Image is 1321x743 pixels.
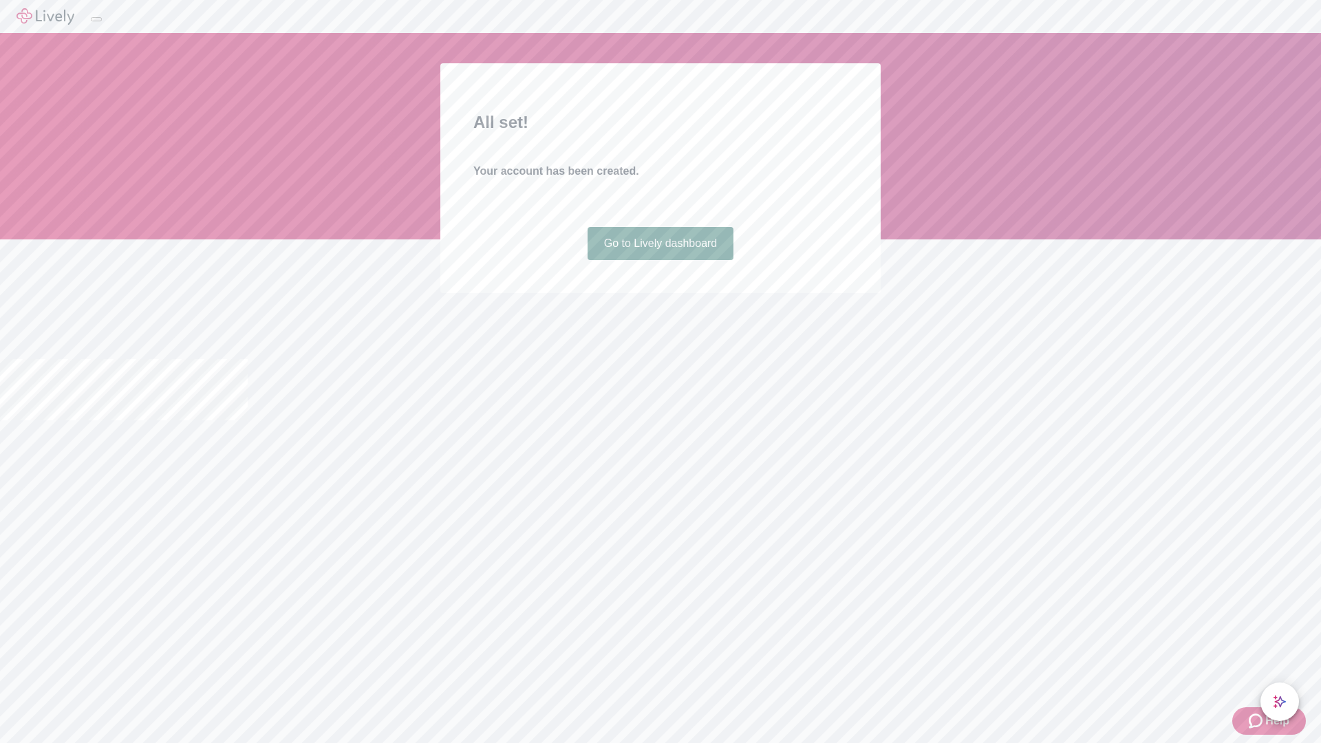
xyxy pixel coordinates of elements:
[588,227,734,260] a: Go to Lively dashboard
[1232,707,1306,735] button: Zendesk support iconHelp
[1249,713,1265,729] svg: Zendesk support icon
[91,17,102,21] button: Log out
[473,163,848,180] h4: Your account has been created.
[17,8,74,25] img: Lively
[1265,713,1289,729] span: Help
[1273,695,1287,709] svg: Lively AI Assistant
[473,110,848,135] h2: All set!
[1260,682,1299,721] button: chat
